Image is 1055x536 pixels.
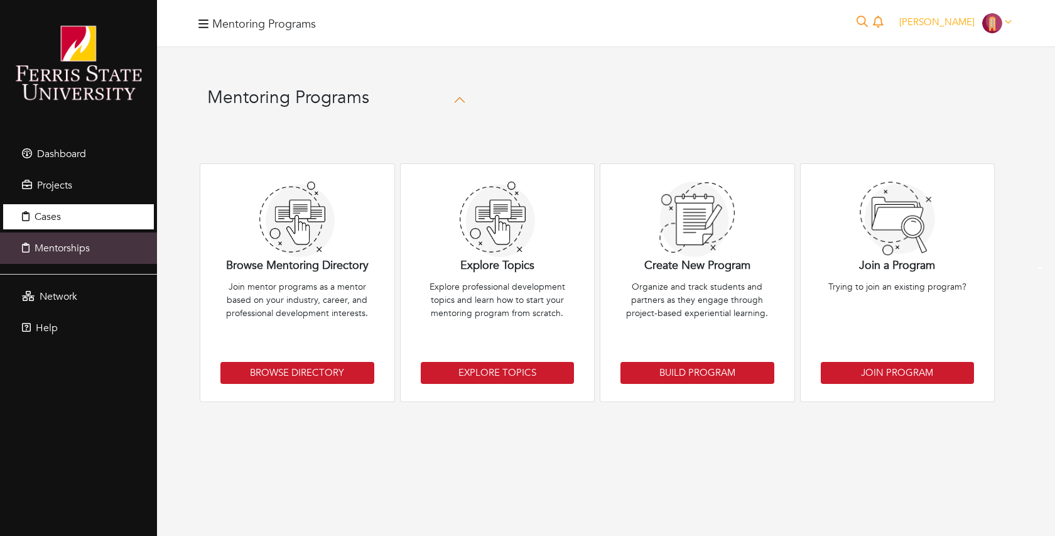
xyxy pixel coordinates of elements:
a: [PERSON_NAME] [894,16,1017,28]
img: build-3e73351fdce0810b8da890b22b63791677a78b459140cf8698b07ef5d87f8753.png [259,182,335,257]
a: Build Program [620,362,774,384]
img: ferris-state-university-1.png [13,22,144,103]
p: Browse Mentoring Directory [220,257,374,274]
a: Mentorships [3,236,154,261]
a: Dashboard [3,141,154,167]
a: Help [3,315,154,341]
p: Organize and track students and partners as they engage through project-based experiential learning. [620,280,774,356]
h4: Mentoring Programs [207,87,369,109]
a: Explore Topics [421,362,575,384]
p: Explore professional development topics and learn how to start your mentoring program from scratch. [421,280,575,356]
a: Network [3,284,154,309]
img: image1-f1bf9bf95e4e8aaa86b56a742da37524201809dbdaab83697702b66567fc6872.png [860,182,935,257]
p: Trying to join an existing program? [821,280,975,356]
span: Network [40,290,77,304]
a: Join Program [821,362,975,384]
a: Cases [3,204,154,229]
p: Create New Program [620,257,774,274]
img: browse-7a058e7d306ba1a488b86ae24cab801dae961bbbdf3a92fe51c3c2140ace3ad2.png [659,182,735,257]
span: Mentorships [35,241,90,255]
p: Join a Program [821,257,975,274]
p: Explore Topics [421,257,575,274]
a: Projects [3,173,154,198]
span: [PERSON_NAME] [899,16,975,28]
img: Company-Icon-7f8a26afd1715722aa5ae9dc11300c11ceeb4d32eda0db0d61c21d11b95ecac6.png [982,13,1002,33]
a: Browse Directory [220,362,374,384]
span: Dashboard [37,147,86,161]
h4: Mentoring Programs [212,18,316,31]
button: Mentoring Programs [195,77,479,124]
span: Projects [37,178,72,192]
p: Join mentor programs as a mentor based on your industry, career, and professional development int... [220,280,374,356]
span: Help [36,321,58,335]
img: build-3e73351fdce0810b8da890b22b63791677a78b459140cf8698b07ef5d87f8753.png [460,182,535,257]
span: Cases [35,210,61,224]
